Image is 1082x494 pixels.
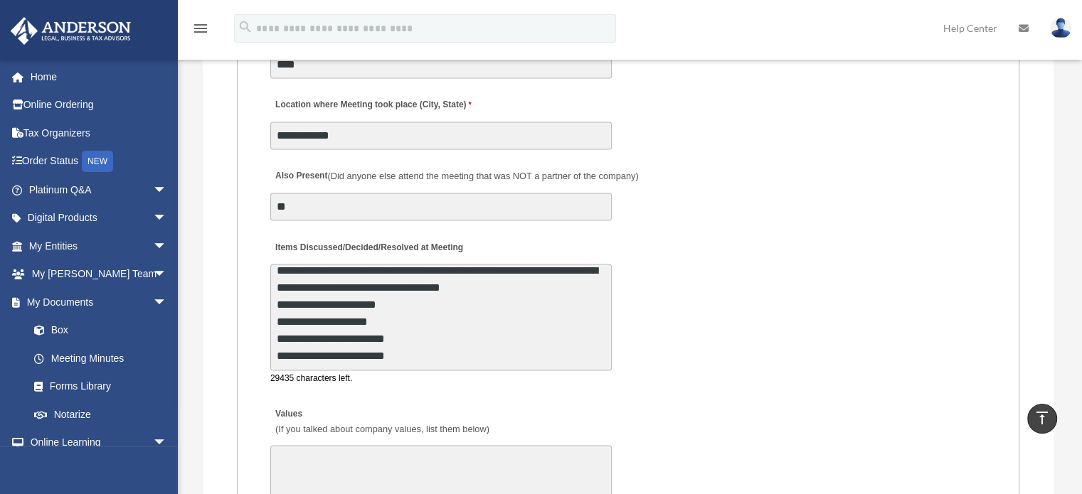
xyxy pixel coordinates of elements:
[10,232,189,260] a: My Entitiesarrow_drop_down
[192,25,209,37] a: menu
[10,288,189,316] a: My Documentsarrow_drop_down
[153,204,181,233] span: arrow_drop_down
[10,260,189,289] a: My [PERSON_NAME] Teamarrow_drop_down
[6,17,135,45] img: Anderson Advisors Platinum Portal
[327,171,638,181] span: (Did anyone else attend the meeting that was NOT a partner of the company)
[153,232,181,261] span: arrow_drop_down
[153,260,181,289] span: arrow_drop_down
[10,176,189,204] a: Platinum Q&Aarrow_drop_down
[20,344,181,372] a: Meeting Minutes
[10,63,189,91] a: Home
[10,204,189,232] a: Digital Productsarrow_drop_down
[10,119,189,147] a: Tax Organizers
[1027,404,1057,434] a: vertical_align_top
[270,167,642,186] label: Also Present
[20,372,189,401] a: Forms Library
[238,19,253,35] i: search
[1050,18,1071,38] img: User Pic
[10,147,189,176] a: Order StatusNEW
[20,316,189,345] a: Box
[10,429,189,457] a: Online Learningarrow_drop_down
[270,404,493,439] label: Values
[153,429,181,458] span: arrow_drop_down
[20,400,189,429] a: Notarize
[10,91,189,119] a: Online Ordering
[192,20,209,37] i: menu
[1034,409,1051,426] i: vertical_align_top
[153,288,181,317] span: arrow_drop_down
[275,423,489,434] span: (If you talked about company values, list them below)
[270,96,475,115] label: Location where Meeting took place (City, State)
[82,151,113,172] div: NEW
[153,176,181,205] span: arrow_drop_down
[270,238,467,257] label: Items Discussed/Decided/Resolved at Meeting
[270,370,612,385] div: 29435 characters left.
